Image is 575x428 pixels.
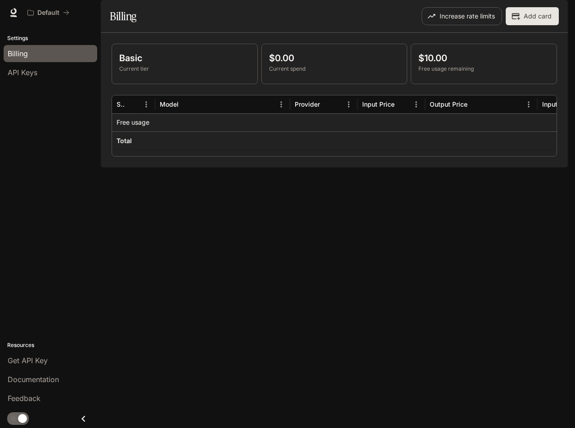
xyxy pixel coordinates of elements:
[506,7,559,25] button: Add card
[117,100,125,108] div: Service
[418,65,549,73] p: Free usage remaining
[269,51,400,65] p: $0.00
[395,98,409,111] button: Sort
[126,98,139,111] button: Sort
[522,98,535,111] button: Menu
[110,7,136,25] h1: Billing
[180,98,193,111] button: Sort
[295,100,320,108] div: Provider
[160,100,179,108] div: Model
[117,136,132,145] h6: Total
[139,98,153,111] button: Menu
[119,51,250,65] p: Basic
[430,100,467,108] div: Output Price
[117,118,149,127] p: Free usage
[23,4,73,22] button: All workspaces
[274,98,288,111] button: Menu
[321,98,334,111] button: Sort
[119,65,250,73] p: Current tier
[468,98,482,111] button: Sort
[269,65,400,73] p: Current spend
[342,98,355,111] button: Menu
[418,51,549,65] p: $10.00
[422,7,502,25] button: Increase rate limits
[542,100,557,108] div: Input
[362,100,395,108] div: Input Price
[37,9,59,17] p: Default
[409,98,423,111] button: Menu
